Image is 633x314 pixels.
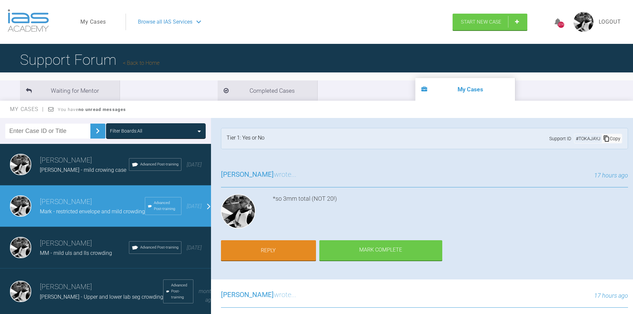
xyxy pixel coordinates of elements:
[594,172,628,179] span: 17 hours ago
[40,250,112,256] span: MM - mild uls and lls crowding
[140,245,178,251] span: Advanced Post-training
[199,279,214,303] span: a month ago
[92,126,103,136] img: chevronRight.28bd32b0.svg
[10,106,44,112] span: My Cases
[221,194,256,229] img: David Birkin
[20,80,120,101] li: Waiting for Mentor
[221,169,296,180] h3: wrote...
[558,22,564,28] div: 614
[221,289,296,301] h3: wrote...
[138,18,192,26] span: Browse all IAS Services
[10,281,31,302] img: David Birkin
[110,127,142,135] div: Filter Boards: All
[140,161,178,167] span: Advanced Post-training
[453,14,527,30] a: Start New Case
[40,155,129,166] h3: [PERSON_NAME]
[218,80,317,101] li: Completed Cases
[40,294,163,300] span: [PERSON_NAME] - Upper and lower lab seg crowding
[187,161,202,168] span: [DATE]
[575,135,602,142] div: # TOKAJAYJ
[40,238,129,249] h3: [PERSON_NAME]
[415,78,515,101] li: My Cases
[461,19,501,25] span: Start New Case
[8,9,49,32] img: logo-light.3e3ef733.png
[78,107,126,112] strong: no unread messages
[40,208,145,215] span: Mark - restricted envelope and mild crowding
[10,195,31,217] img: David Birkin
[40,167,126,173] span: [PERSON_NAME] - mild crowing case
[40,281,163,293] h3: [PERSON_NAME]
[221,291,274,299] span: [PERSON_NAME]
[187,245,202,251] span: [DATE]
[80,18,106,26] a: My Cases
[221,240,316,261] a: Reply
[221,170,274,178] span: [PERSON_NAME]
[574,12,593,32] img: profile.png
[123,60,159,66] a: Back to Home
[273,194,628,231] div: *so 3mm total (NOT 20!)
[40,196,145,208] h3: [PERSON_NAME]
[187,203,202,209] span: [DATE]
[58,107,126,112] span: You have
[5,124,90,139] input: Enter Case ID or Title
[171,282,190,300] span: Advanced Post-training
[10,154,31,175] img: David Birkin
[319,240,442,261] div: Mark Complete
[594,292,628,299] span: 17 hours ago
[154,200,178,212] span: Advanced Post-training
[20,48,159,71] h1: Support Forum
[227,134,264,144] div: Tier 1: Yes or No
[602,134,622,143] div: Copy
[549,135,571,142] span: Support ID
[599,18,621,26] a: Logout
[10,237,31,258] img: David Birkin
